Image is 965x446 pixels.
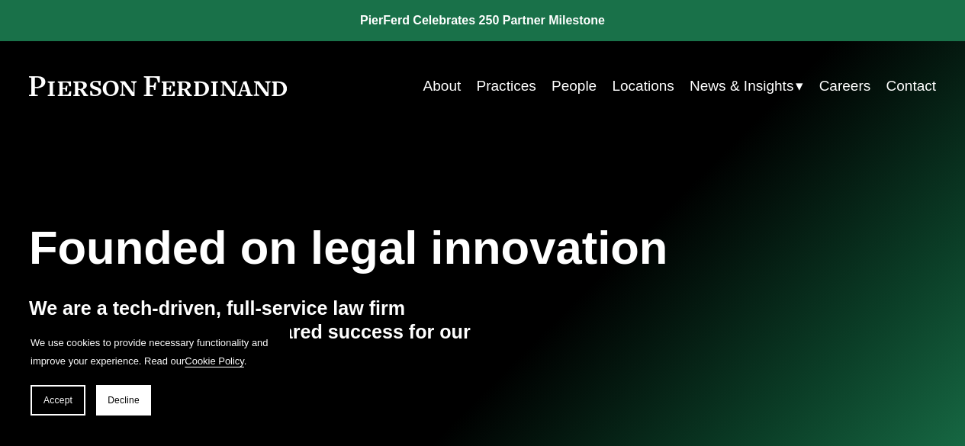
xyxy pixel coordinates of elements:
[43,395,72,406] span: Accept
[690,72,803,101] a: folder dropdown
[29,221,785,274] h1: Founded on legal innovation
[108,395,140,406] span: Decline
[690,73,793,99] span: News & Insights
[31,385,85,416] button: Accept
[886,72,937,101] a: Contact
[477,72,536,101] a: Practices
[612,72,674,101] a: Locations
[96,385,151,416] button: Decline
[15,319,290,431] section: Cookie banner
[552,72,597,101] a: People
[31,334,275,370] p: We use cookies to provide necessary functionality and improve your experience. Read our .
[423,72,462,101] a: About
[819,72,871,101] a: Careers
[185,355,244,367] a: Cookie Policy
[29,297,483,370] h4: We are a tech-driven, full-service law firm delivering outcomes and shared success for our global...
